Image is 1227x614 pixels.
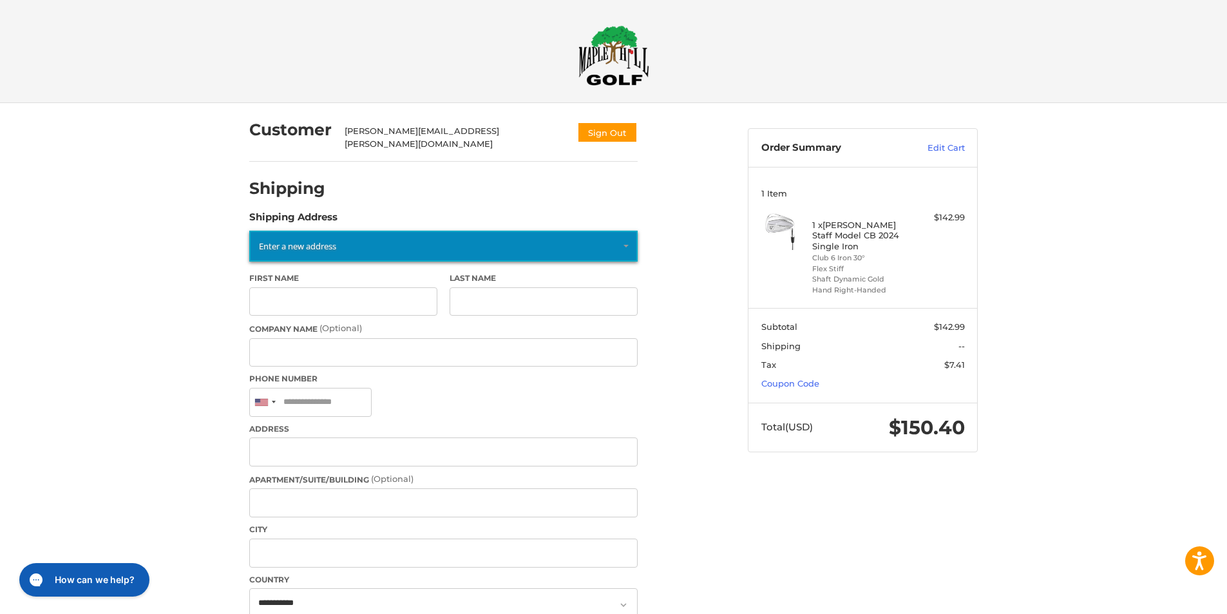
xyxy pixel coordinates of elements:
label: Apartment/Suite/Building [249,473,638,486]
span: Shipping [761,341,801,351]
span: -- [958,341,965,351]
label: Last Name [450,273,638,284]
small: (Optional) [319,323,362,333]
a: Edit Cart [900,142,965,155]
label: Address [249,423,638,435]
img: Maple Hill Golf [578,25,649,86]
label: Country [249,574,638,586]
h3: 1 Item [761,188,965,198]
legend: Shipping Address [249,210,338,231]
li: Flex Stiff [812,264,911,274]
iframe: Gorgias live chat messenger [13,559,153,601]
li: Hand Right-Handed [812,285,911,296]
span: Enter a new address [259,240,336,252]
div: United States: +1 [250,389,280,416]
span: Subtotal [761,321,797,332]
iframe: Google Customer Reviews [1121,579,1227,614]
span: $150.40 [889,416,965,439]
span: Total (USD) [761,421,813,433]
div: [PERSON_NAME][EMAIL_ADDRESS][PERSON_NAME][DOMAIN_NAME] [345,125,565,150]
li: Shaft Dynamic Gold [812,274,911,285]
h4: 1 x [PERSON_NAME] Staff Model CB 2024 Single Iron [812,220,911,251]
h3: Order Summary [761,142,900,155]
label: City [249,524,638,535]
h2: Customer [249,120,332,140]
label: Phone Number [249,373,638,385]
span: $7.41 [944,360,965,370]
button: Sign Out [577,122,638,143]
a: Enter or select a different address [249,231,638,262]
small: (Optional) [371,474,414,484]
a: Coupon Code [761,378,819,389]
li: Club 6 Iron 30° [812,253,911,264]
span: Tax [761,360,776,370]
span: $142.99 [934,321,965,332]
label: First Name [249,273,437,284]
div: $142.99 [914,211,965,224]
h2: Shipping [249,178,325,198]
label: Company Name [249,322,638,335]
